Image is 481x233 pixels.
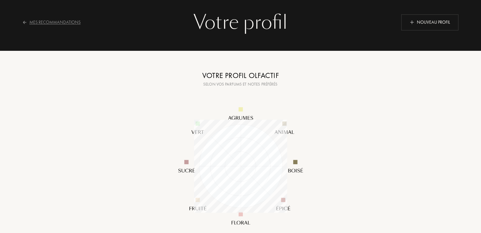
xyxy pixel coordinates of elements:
img: plus_icn_w.png [410,20,414,24]
div: Votre profil olfactif [161,70,320,81]
div: Selon vos parfums et notes préférés [161,81,320,87]
div: Nouveau profil [401,14,459,30]
div: Votre profil [27,10,454,35]
img: arrow_big_left.png [22,20,27,24]
div: Mes Recommandations [22,15,89,30]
